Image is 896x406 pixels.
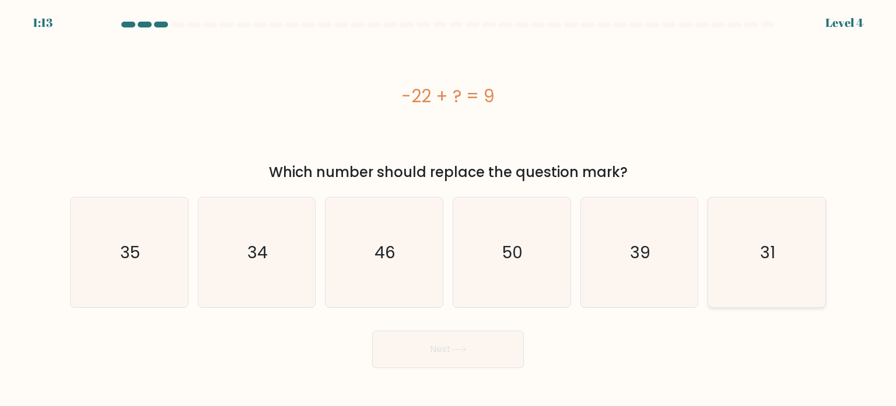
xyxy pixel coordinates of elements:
text: 39 [630,240,650,263]
text: 50 [503,240,523,263]
text: 34 [247,240,268,263]
div: 1:13 [33,14,52,32]
text: 31 [760,240,775,263]
div: Which number should replace the question mark? [77,162,819,183]
button: Next [372,331,524,368]
div: -22 + ? = 9 [70,83,826,109]
div: Level 4 [825,14,863,32]
text: 46 [375,240,396,263]
text: 35 [120,240,140,263]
